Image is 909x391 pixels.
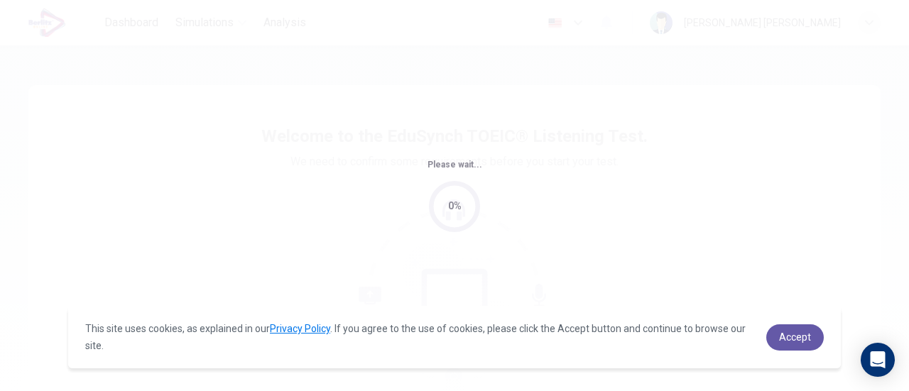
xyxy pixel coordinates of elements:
span: Accept [779,331,811,343]
div: 0% [448,198,462,214]
a: Privacy Policy [270,323,330,334]
div: Open Intercom Messenger [861,343,895,377]
a: dismiss cookie message [766,324,824,351]
div: cookieconsent [68,306,841,368]
span: This site uses cookies, as explained in our . If you agree to the use of cookies, please click th... [85,323,746,351]
span: Please wait... [428,160,482,170]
